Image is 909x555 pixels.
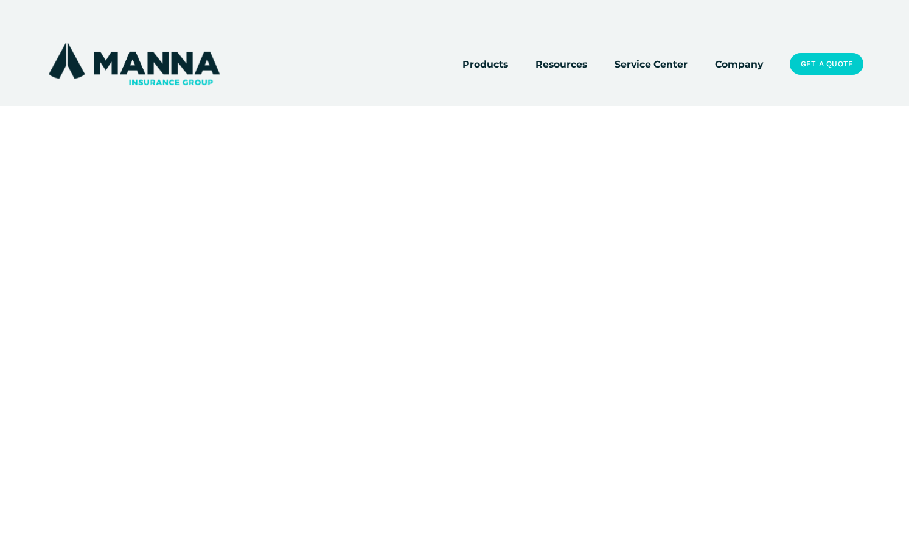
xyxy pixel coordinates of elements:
a: Service Center [615,55,688,72]
a: folder dropdown [535,55,587,72]
span: Resources [535,57,587,72]
img: Manna Insurance Group [46,40,223,88]
span: Products [462,57,508,72]
a: Company [715,55,763,72]
a: Get a Quote [790,53,863,75]
a: folder dropdown [462,55,508,72]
